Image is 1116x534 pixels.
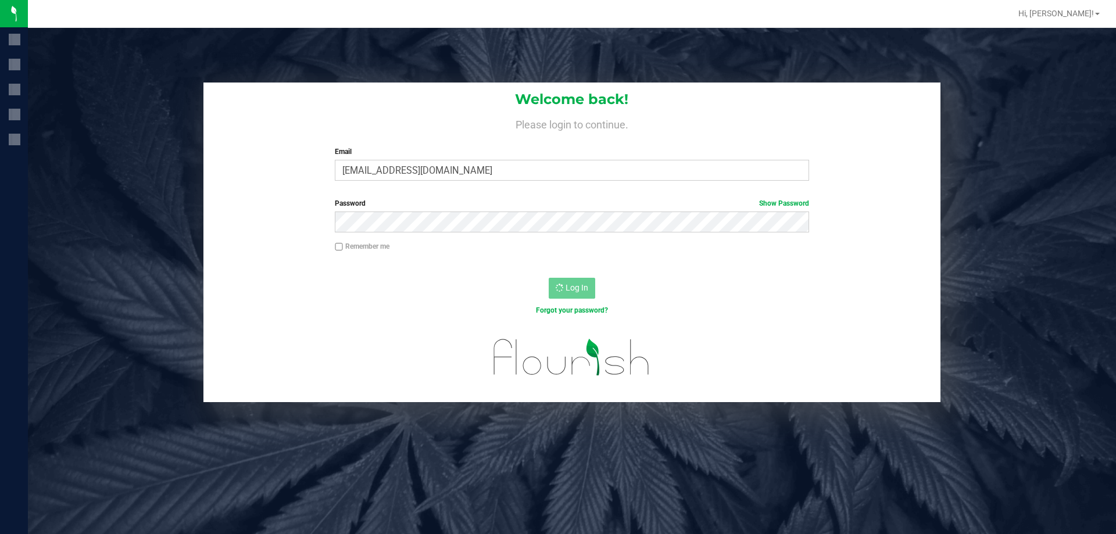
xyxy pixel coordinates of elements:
[335,243,343,251] input: Remember me
[480,328,664,387] img: flourish_logo.svg
[549,278,595,299] button: Log In
[335,146,809,157] label: Email
[203,92,940,107] h1: Welcome back!
[566,283,588,292] span: Log In
[203,116,940,130] h4: Please login to continue.
[1018,9,1094,18] span: Hi, [PERSON_NAME]!
[335,199,366,207] span: Password
[536,306,608,314] a: Forgot your password?
[759,199,809,207] a: Show Password
[335,241,389,252] label: Remember me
